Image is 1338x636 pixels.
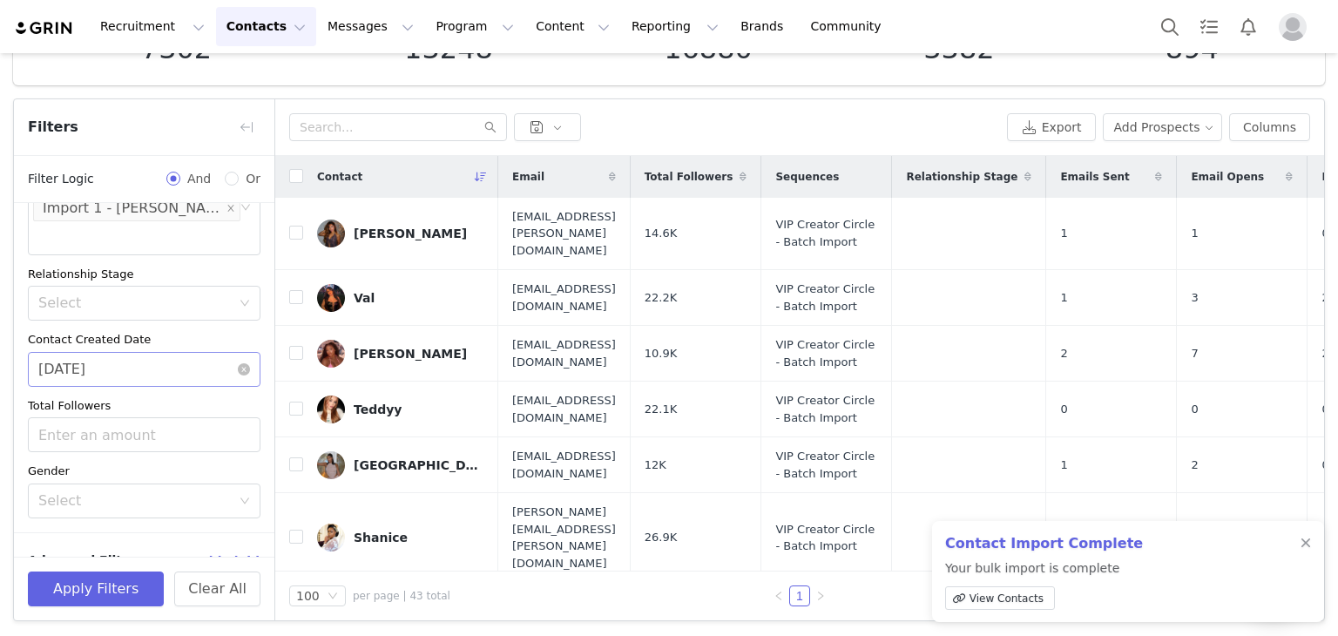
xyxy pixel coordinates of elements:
[317,284,484,312] a: Val
[317,220,484,247] a: [PERSON_NAME]
[775,521,877,555] span: VIP Creator Circle - Batch Import
[289,113,507,141] input: Search...
[512,448,616,482] span: [EMAIL_ADDRESS][DOMAIN_NAME]
[906,169,1017,185] span: Relationship Stage
[29,418,260,451] input: Enter an amount
[226,203,235,213] i: icon: close
[1151,7,1189,46] button: Search
[1060,345,1067,362] span: 2
[645,401,677,418] span: 22.1K
[328,591,338,603] i: icon: down
[179,547,260,575] button: + Add Field
[1060,225,1067,242] span: 1
[810,585,831,606] li: Next Page
[317,220,345,247] img: 7b430139-0dc5-421f-8e9c-e11fc3d47291.jpg
[512,281,616,315] span: [EMAIL_ADDRESS][DOMAIN_NAME]
[354,458,484,472] div: [GEOGRAPHIC_DATA]
[317,396,345,423] img: cb3ba80e-8f24-4a7e-83e3-2ade82aa6c2d.jpg
[14,20,75,37] img: grin logo
[730,7,799,46] a: Brands
[28,397,260,415] div: Total Followers
[180,170,218,188] span: And
[1229,113,1310,141] button: Columns
[38,294,231,312] div: Select
[28,572,164,606] button: Apply Filters
[238,363,250,376] i: icon: close-circle
[512,504,616,572] span: [PERSON_NAME][EMAIL_ADDRESS][PERSON_NAME][DOMAIN_NAME]
[174,572,260,606] button: Clear All
[1190,7,1228,46] a: Tasks
[512,169,544,185] span: Email
[645,345,677,362] span: 10.9K
[923,33,994,64] p: 3382
[512,336,616,370] span: [EMAIL_ADDRESS][DOMAIN_NAME]
[317,340,345,368] img: e3854638-4b7a-45ae-8e2a-296752288182--s.jpg
[28,352,260,387] input: Select date
[28,117,78,138] span: Filters
[354,531,408,545] div: Shanice
[525,7,620,46] button: Content
[621,7,729,46] button: Reporting
[970,591,1044,606] span: View Contacts
[945,586,1055,610] a: View Contacts
[1060,289,1067,307] span: 1
[512,392,616,426] span: [EMAIL_ADDRESS][DOMAIN_NAME]
[645,289,677,307] span: 22.2K
[317,169,362,185] span: Contact
[484,121,497,133] i: icon: search
[801,7,900,46] a: Community
[28,266,260,283] div: Relationship Stage
[28,331,260,348] div: Contact Created Date
[317,7,424,46] button: Messages
[28,170,94,188] span: Filter Logic
[239,170,260,188] span: Or
[33,193,240,221] li: Import 1 - Louise
[1191,169,1264,185] span: Email Opens
[775,281,877,315] span: VIP Creator Circle - Batch Import
[774,591,784,601] i: icon: left
[317,340,484,368] a: [PERSON_NAME]
[645,225,677,242] span: 14.6K
[317,396,484,423] a: Teddyy
[1229,7,1267,46] button: Notifications
[1166,33,1219,64] p: 894
[1103,113,1223,141] button: Add Prospects
[216,7,316,46] button: Contacts
[768,585,789,606] li: Previous Page
[645,169,733,185] span: Total Followers
[296,586,320,606] div: 100
[404,33,493,64] p: 13248
[945,559,1143,617] p: Your bulk import is complete
[1279,13,1307,41] img: placeholder-profile.jpg
[775,169,839,185] span: Sequences
[789,585,810,606] li: 1
[240,496,250,508] i: icon: down
[119,33,233,64] p: 7302
[790,586,809,606] a: 1
[28,551,144,570] span: Advanced Filters
[1060,169,1129,185] span: Emails Sent
[1060,457,1067,474] span: 1
[775,392,877,426] span: VIP Creator Circle - Batch Import
[512,208,616,260] span: [EMAIL_ADDRESS][PERSON_NAME][DOMAIN_NAME]
[775,336,877,370] span: VIP Creator Circle - Batch Import
[1268,13,1324,41] button: Profile
[317,524,345,551] img: 9ed7d332-8f85-451d-873b-87c2f4867630--s.jpg
[354,347,467,361] div: [PERSON_NAME]
[425,7,524,46] button: Program
[317,451,345,479] img: a9f380cc-e9dc-457c-9d0d-89b02618c9df.jpg
[775,216,877,250] span: VIP Creator Circle - Batch Import
[945,533,1143,554] h2: Contact Import Complete
[90,7,215,46] button: Recruitment
[43,194,222,222] div: Import 1 - [PERSON_NAME]
[317,524,484,551] a: Shanice
[354,403,402,416] div: Teddyy
[38,492,231,510] div: Select
[1007,113,1096,141] button: Export
[353,588,450,604] span: per page | 43 total
[354,291,375,305] div: Val
[775,448,877,482] span: VIP Creator Circle - Batch Import
[645,529,677,546] span: 26.9K
[317,284,345,312] img: 8d783c49-1ba8-4abb-8f99-f33c2aaf8cc3.jpg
